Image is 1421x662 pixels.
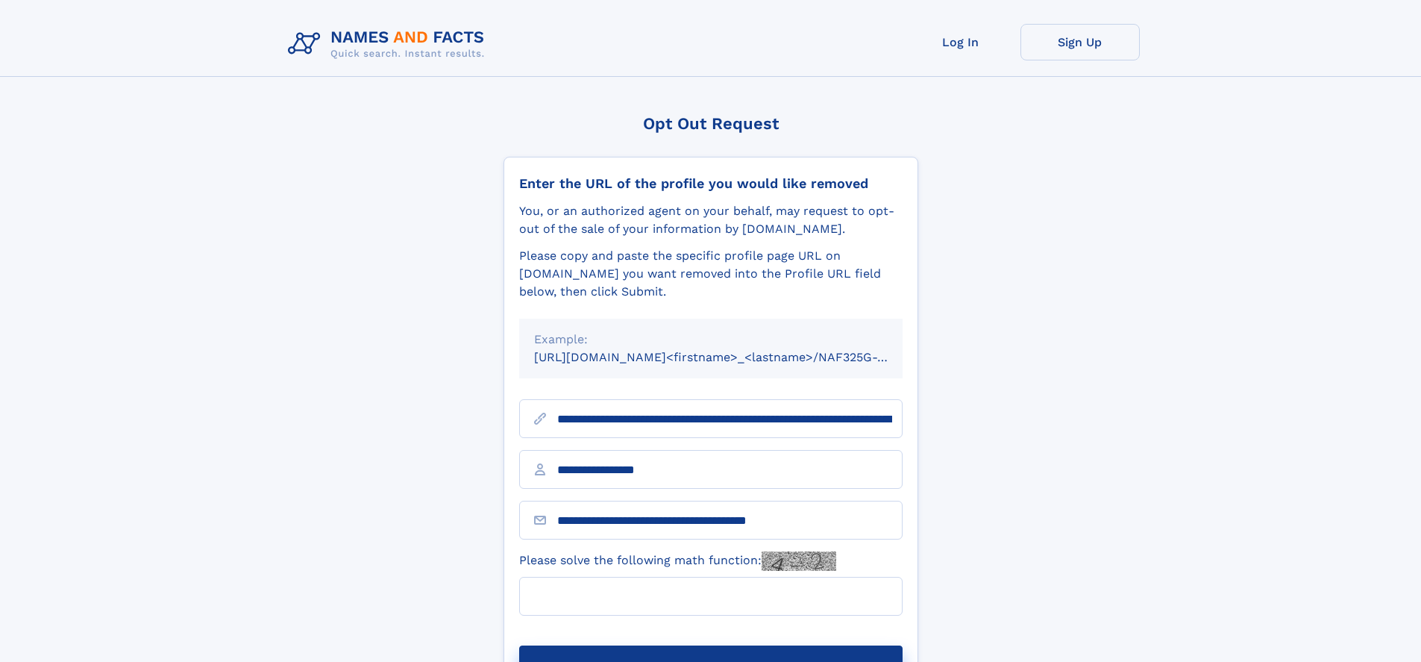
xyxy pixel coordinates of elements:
[534,350,931,364] small: [URL][DOMAIN_NAME]<firstname>_<lastname>/NAF325G-xxxxxxxx
[519,247,903,301] div: Please copy and paste the specific profile page URL on [DOMAIN_NAME] you want removed into the Pr...
[519,202,903,238] div: You, or an authorized agent on your behalf, may request to opt-out of the sale of your informatio...
[519,175,903,192] div: Enter the URL of the profile you would like removed
[519,552,836,571] label: Please solve the following math function:
[1020,24,1140,60] a: Sign Up
[282,24,497,64] img: Logo Names and Facts
[534,331,888,349] div: Example:
[504,114,918,133] div: Opt Out Request
[901,24,1020,60] a: Log In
